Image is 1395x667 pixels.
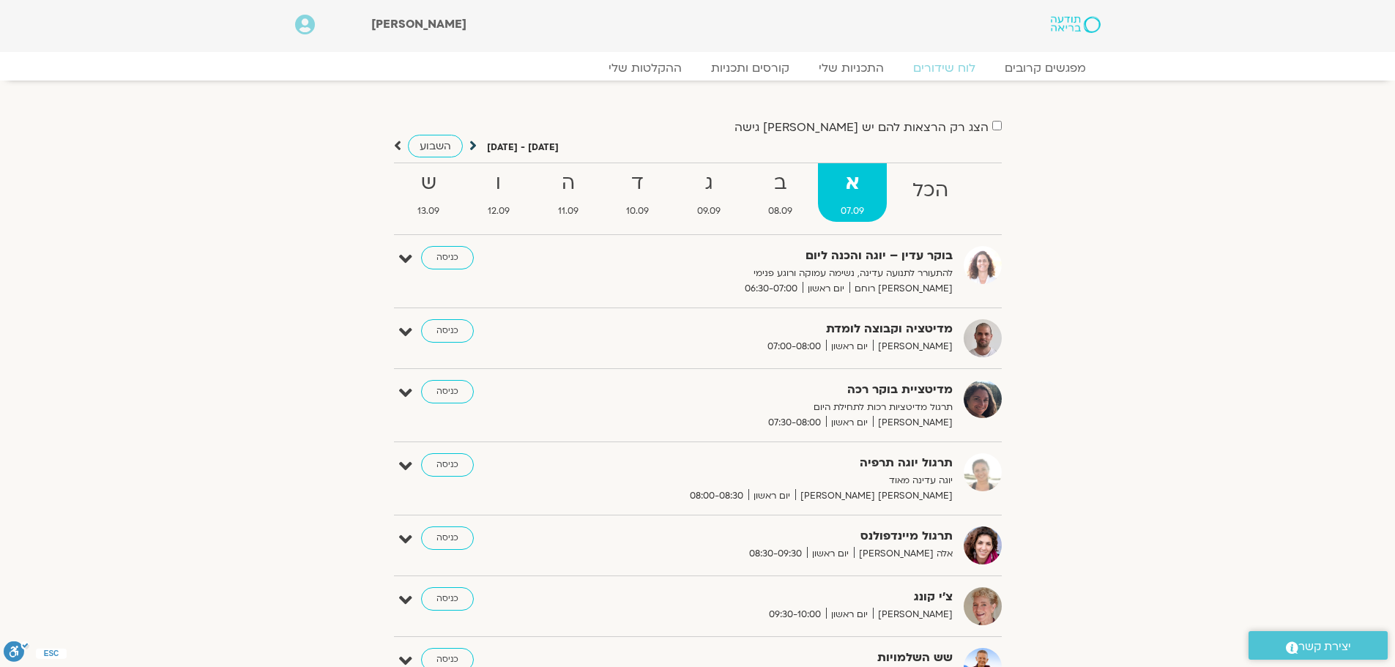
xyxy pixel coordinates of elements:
[603,167,672,200] strong: ד
[849,281,953,297] span: [PERSON_NAME] רוחם
[746,163,816,222] a: ב08.09
[734,121,989,134] label: הצג רק הרצאות להם יש [PERSON_NAME] גישה
[594,266,953,281] p: להתעורר לתנועה עדינה, נשימה עמוקה ורוגע פנימי
[487,140,559,155] p: [DATE] - [DATE]
[873,339,953,354] span: [PERSON_NAME]
[594,473,953,488] p: יוגה עדינה מאוד
[826,607,873,622] span: יום ראשון
[421,453,474,477] a: כניסה
[594,246,953,266] strong: בוקר עדין – יוגה והכנה ליום
[873,415,953,431] span: [PERSON_NAME]
[395,163,463,222] a: ש13.09
[762,339,826,354] span: 07:00-08:00
[674,204,743,219] span: 09.09
[746,204,816,219] span: 08.09
[408,135,463,157] a: השבוע
[746,167,816,200] strong: ב
[594,526,953,546] strong: תרגול מיינדפולנס
[818,204,887,219] span: 07.09
[740,281,803,297] span: 06:30-07:00
[465,204,532,219] span: 12.09
[1249,631,1388,660] a: יצירת קשר
[420,139,451,153] span: השבוע
[421,246,474,269] a: כניסה
[603,204,672,219] span: 10.09
[674,163,743,222] a: ג09.09
[535,163,601,222] a: ה11.09
[807,546,854,562] span: יום ראשון
[594,587,953,607] strong: צ'י קונג
[804,61,899,75] a: התכניות שלי
[764,607,826,622] span: 09:30-10:00
[818,163,887,222] a: א07.09
[594,453,953,473] strong: תרגול יוגה תרפיה
[748,488,795,504] span: יום ראשון
[421,526,474,550] a: כניסה
[535,204,601,219] span: 11.09
[674,167,743,200] strong: ג
[421,587,474,611] a: כניסה
[395,204,463,219] span: 13.09
[685,488,748,504] span: 08:00-08:30
[594,380,953,400] strong: מדיטציית בוקר רכה
[421,380,474,403] a: כניסה
[1298,637,1351,657] span: יצירת קשר
[594,61,696,75] a: ההקלטות שלי
[594,400,953,415] p: תרגול מדיטציות רכות לתחילת היום
[603,163,672,222] a: ד10.09
[990,61,1101,75] a: מפגשים קרובים
[890,174,971,207] strong: הכל
[594,319,953,339] strong: מדיטציה וקבוצה לומדת
[795,488,953,504] span: [PERSON_NAME] [PERSON_NAME]
[395,167,463,200] strong: ש
[465,163,532,222] a: ו12.09
[295,61,1101,75] nav: Menu
[696,61,804,75] a: קורסים ותכניות
[873,607,953,622] span: [PERSON_NAME]
[763,415,826,431] span: 07:30-08:00
[899,61,990,75] a: לוח שידורים
[803,281,849,297] span: יום ראשון
[854,546,953,562] span: אלה [PERSON_NAME]
[421,319,474,343] a: כניסה
[818,167,887,200] strong: א
[465,167,532,200] strong: ו
[826,339,873,354] span: יום ראשון
[890,163,971,222] a: הכל
[371,16,466,32] span: [PERSON_NAME]
[535,167,601,200] strong: ה
[744,546,807,562] span: 08:30-09:30
[826,415,873,431] span: יום ראשון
